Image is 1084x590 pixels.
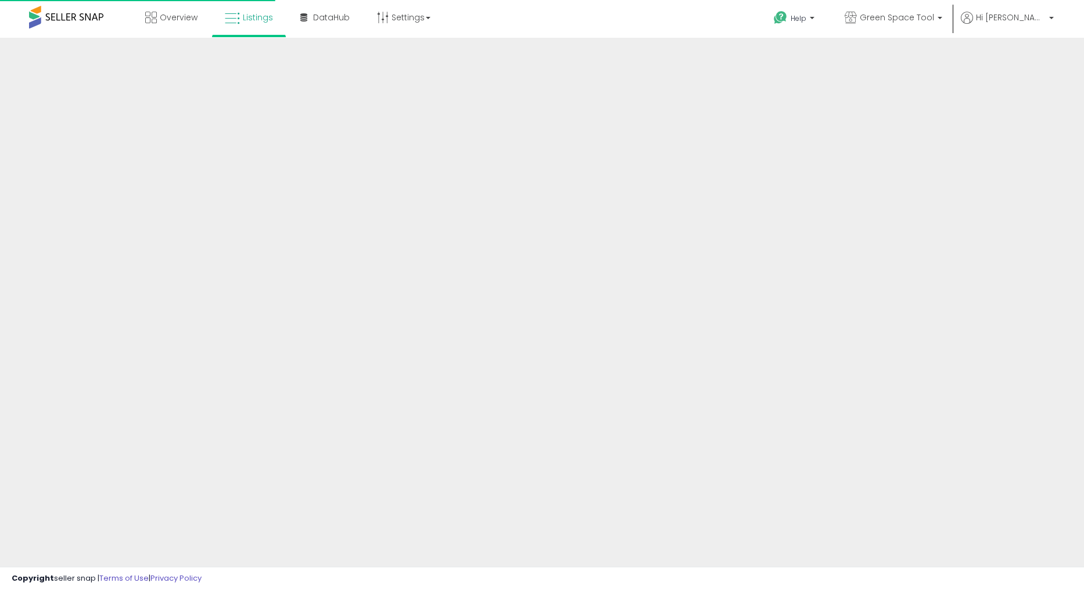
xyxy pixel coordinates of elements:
span: Hi [PERSON_NAME] [976,12,1046,23]
span: Help [791,13,806,23]
span: Listings [243,12,273,23]
span: DataHub [313,12,350,23]
span: Green Space Tool [860,12,934,23]
span: Overview [160,12,198,23]
i: Get Help [773,10,788,25]
a: Hi [PERSON_NAME] [961,12,1054,38]
a: Help [764,2,826,38]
